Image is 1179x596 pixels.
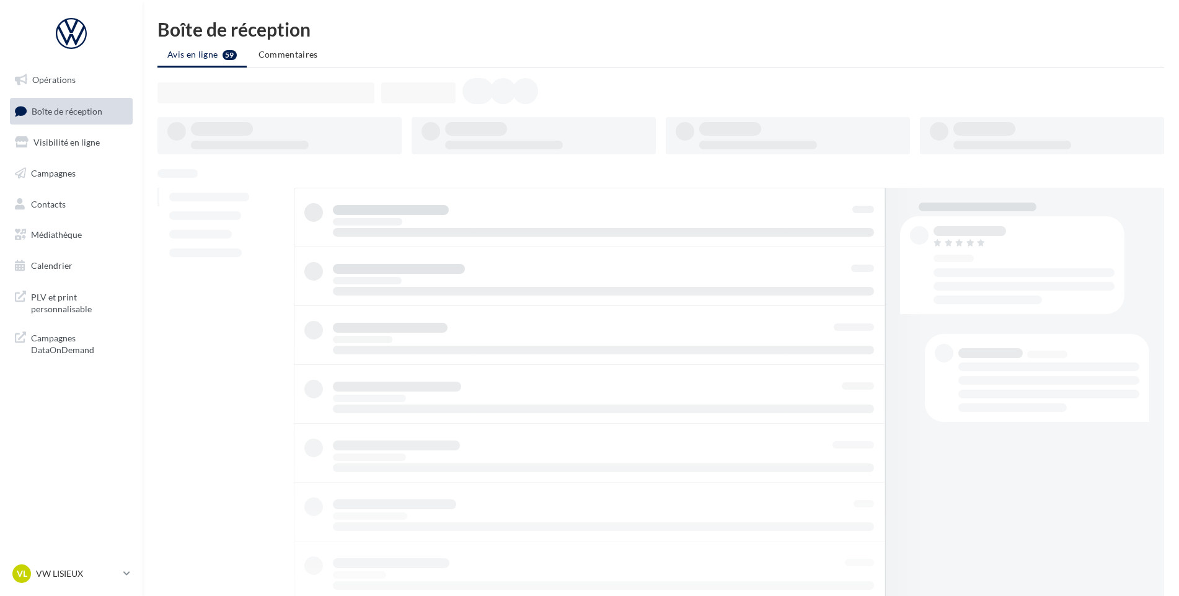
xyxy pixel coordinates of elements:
a: Calendrier [7,253,135,279]
span: Commentaires [258,49,318,59]
span: Calendrier [31,260,73,271]
span: Opérations [32,74,76,85]
a: Visibilité en ligne [7,129,135,156]
a: VL VW LISIEUX [10,562,133,585]
a: Opérations [7,67,135,93]
span: VL [17,568,27,580]
a: Boîte de réception [7,98,135,125]
span: Médiathèque [31,229,82,240]
span: Campagnes DataOnDemand [31,330,128,356]
a: Campagnes [7,160,135,186]
span: Visibilité en ligne [33,137,100,147]
a: Contacts [7,191,135,217]
span: Contacts [31,198,66,209]
a: Médiathèque [7,222,135,248]
p: VW LISIEUX [36,568,118,580]
span: PLV et print personnalisable [31,289,128,315]
a: PLV et print personnalisable [7,284,135,320]
div: Boîte de réception [157,20,1164,38]
span: Boîte de réception [32,105,102,116]
a: Campagnes DataOnDemand [7,325,135,361]
span: Campagnes [31,168,76,178]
